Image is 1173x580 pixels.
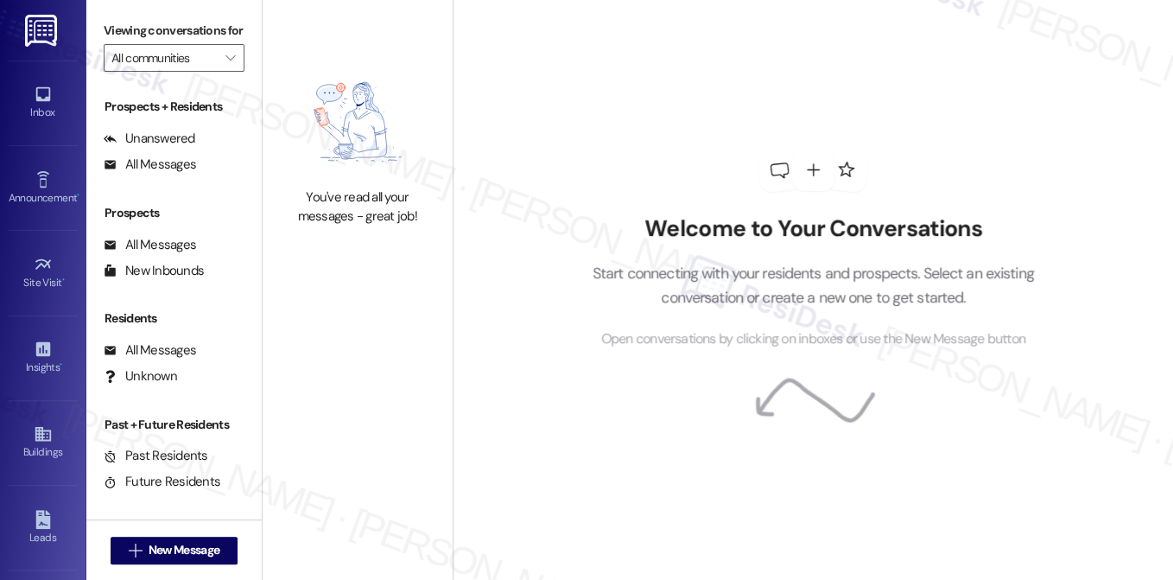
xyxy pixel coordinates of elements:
div: Past Residents [104,447,208,465]
div: New Inbounds [104,262,204,280]
a: Inbox [9,80,78,126]
div: All Messages [104,236,196,254]
i:  [225,51,235,65]
div: Future Residents [104,473,220,491]
a: Leads [9,505,78,551]
button: New Message [111,537,238,564]
div: All Messages [104,156,196,174]
div: Unknown [104,367,177,386]
div: Prospects [86,204,262,222]
a: Insights • [9,335,78,381]
span: • [60,359,62,371]
a: Site Visit • [9,250,78,296]
label: Viewing conversations for [104,17,244,44]
span: New Message [149,541,219,559]
span: Open conversations by clicking on inboxes or use the New Message button [601,328,1025,350]
a: Buildings [9,419,78,466]
img: ResiDesk Logo [25,15,60,47]
img: empty-state [282,64,434,180]
div: You've read all your messages - great job! [282,188,434,226]
div: Unanswered [104,130,195,148]
p: Start connecting with your residents and prospects. Select an existing conversation or create a n... [566,261,1060,310]
i:  [129,544,142,558]
div: All Messages [104,341,196,360]
span: • [77,189,79,201]
div: Past + Future Residents [86,416,262,434]
div: Residents [86,309,262,328]
h2: Welcome to Your Conversations [566,215,1060,243]
input: All communities [111,44,217,72]
div: Prospects + Residents [86,98,262,116]
span: • [62,274,65,286]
